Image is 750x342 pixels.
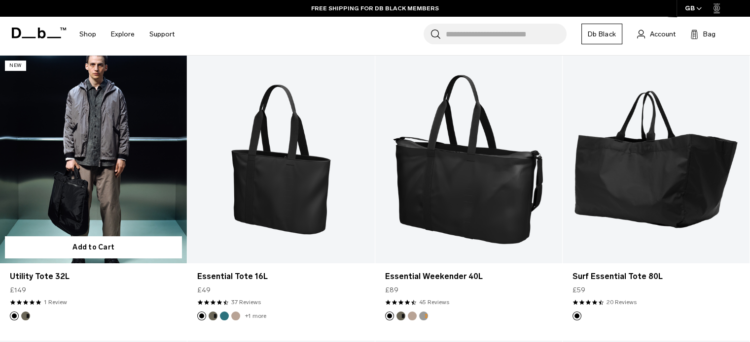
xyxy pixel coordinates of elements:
[187,56,374,263] a: Essential Tote 16L
[408,311,417,320] button: Fogbow Beige
[607,298,637,307] a: 20 reviews
[231,311,240,320] button: Fogbow Beige
[79,17,96,52] a: Shop
[581,24,622,44] a: Db Black
[572,271,740,282] a: Surf Essential Tote 80L
[10,271,177,282] a: Utility Tote 32L
[419,298,449,307] a: 45 reviews
[21,311,30,320] button: Forest Green
[703,29,715,39] span: Bag
[220,311,229,320] button: Midnight Teal
[197,285,211,295] span: £49
[375,56,562,263] a: Essential Weekender 40L
[650,29,676,39] span: Account
[572,285,585,295] span: £59
[5,236,182,258] button: Add to Cart
[10,285,26,295] span: £149
[111,17,135,52] a: Explore
[10,311,19,320] button: Black Out
[149,17,175,52] a: Support
[197,311,206,320] button: Black Out
[245,312,266,319] a: +1 more
[419,311,428,320] button: Sand Grey
[231,298,261,307] a: 37 reviews
[209,311,217,320] button: Forest Green
[385,311,394,320] button: Black Out
[311,4,439,13] a: FREE SHIPPING FOR DB BLACK MEMBERS
[385,271,552,282] a: Essential Weekender 40L
[72,17,182,52] nav: Main Navigation
[197,271,364,282] a: Essential Tote 16L
[690,28,715,40] button: Bag
[385,285,398,295] span: £89
[396,311,405,320] button: Forest Green
[44,298,67,307] a: 1 reviews
[637,28,676,40] a: Account
[5,61,26,71] p: New
[572,311,581,320] button: Black Out
[563,56,750,263] a: Surf Essential Tote 80L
